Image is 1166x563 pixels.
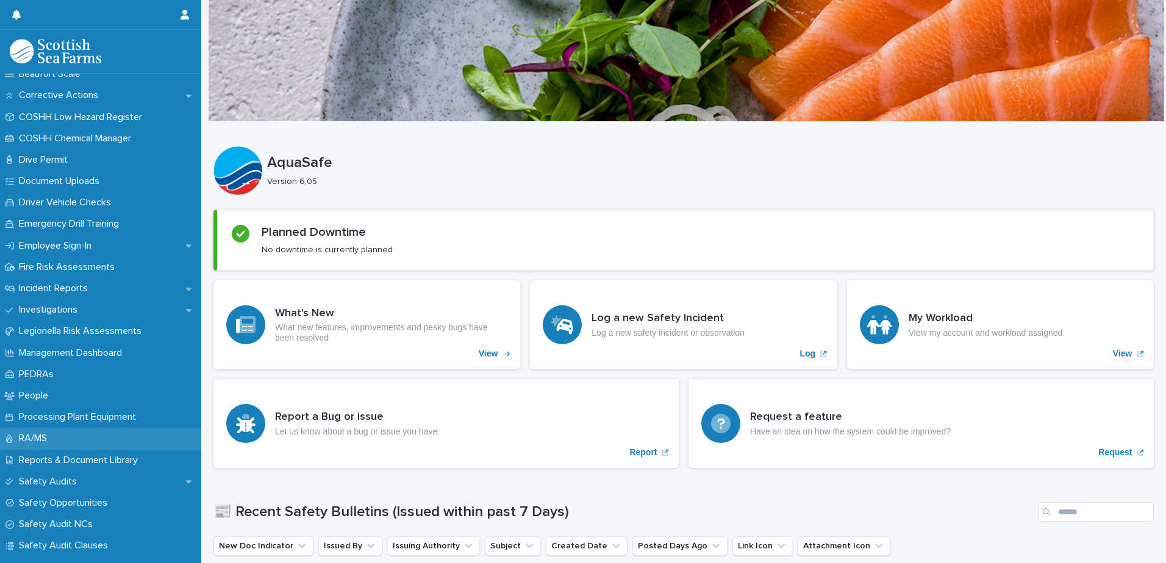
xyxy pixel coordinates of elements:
[732,536,793,556] button: Link Icon
[267,177,1144,187] p: Version 6.05
[14,240,101,252] p: Employee Sign-In
[14,519,102,530] p: Safety Audit NCs
[262,244,393,255] p: No downtime is currently planned
[10,39,101,63] img: bPIBxiqnSb2ggTQWdOVV
[213,280,520,369] a: View
[629,447,657,458] p: Report
[14,68,90,80] p: Beaufort Scale
[14,133,141,144] p: COSHH Chemical Manager
[909,328,1063,338] p: View my account and workload assigned
[14,218,129,230] p: Emergency Drill Training
[14,304,87,316] p: Investigations
[632,536,728,556] button: Posted Days Ago
[14,476,87,487] p: Safety Audits
[14,154,77,166] p: Dive Permit
[14,90,108,101] p: Corrective Actions
[14,112,152,123] p: COSHH Low Hazard Register
[318,536,382,556] button: Issued By
[14,497,117,509] p: Safety Opportunities
[213,503,1033,521] h1: 📰 Recent Safety Bulletins (Issued within past 7 Days)
[14,175,109,187] p: Document Uploads
[1113,349,1132,359] p: View
[909,312,1063,325] h3: My Workload
[14,455,148,466] p: Reports & Document Library
[14,390,58,402] p: People
[485,536,541,556] button: Subject
[14,283,98,294] p: Incident Reports
[592,328,745,338] p: Log a new safety incident or observation
[479,349,498,359] p: View
[1038,502,1154,522] input: Search
[14,411,146,423] p: Processing Plant Equipment
[546,536,628,556] button: Created Date
[275,427,437,437] p: Let us know about a bug or issue you have
[14,197,121,208] p: Driver Vehicle Checks
[14,325,151,337] p: Legionella Risk Assessments
[275,307,507,320] h3: What's New
[275,322,507,343] p: What new features, improvements and pesky bugs have been resolved
[847,280,1154,369] a: View
[213,379,679,468] a: Report
[798,536,890,556] button: Attachment Icon
[530,280,837,369] a: Log
[750,427,951,437] p: Have an idea on how the system could be improved?
[689,379,1154,468] a: Request
[267,154,1149,172] p: AquaSafe
[14,347,132,359] p: Management Dashboard
[800,349,816,359] p: Log
[592,312,745,325] h3: Log a new Safety Incident
[14,369,63,380] p: PEDRAs
[14,433,57,444] p: RA/MS
[275,411,437,424] h3: Report a Bug or issue
[262,225,366,239] h2: Planned Downtime
[14,261,124,273] p: Fire Risk Assessments
[750,411,951,424] h3: Request a feature
[387,536,480,556] button: Issuing Authority
[1098,447,1132,458] p: Request
[213,536,313,556] button: New Doc Indicator
[14,540,118,551] p: Safety Audit Clauses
